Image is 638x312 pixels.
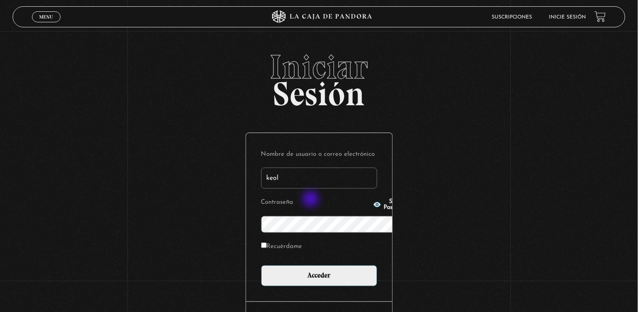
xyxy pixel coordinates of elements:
[595,11,606,22] a: View your shopping cart
[492,15,532,20] a: Suscripciones
[39,14,53,19] span: Menu
[37,21,56,27] span: Cerrar
[261,196,371,209] label: Contraseña
[261,240,302,253] label: Recuérdame
[261,148,377,161] label: Nombre de usuario o correo electrónico
[384,199,408,211] span: Show Password
[373,199,408,211] button: Show Password
[261,265,377,286] input: Acceder
[13,50,625,84] span: Iniciar
[549,15,586,20] a: Inicie sesión
[261,243,267,248] input: Recuérdame
[13,50,625,104] h2: Sesión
